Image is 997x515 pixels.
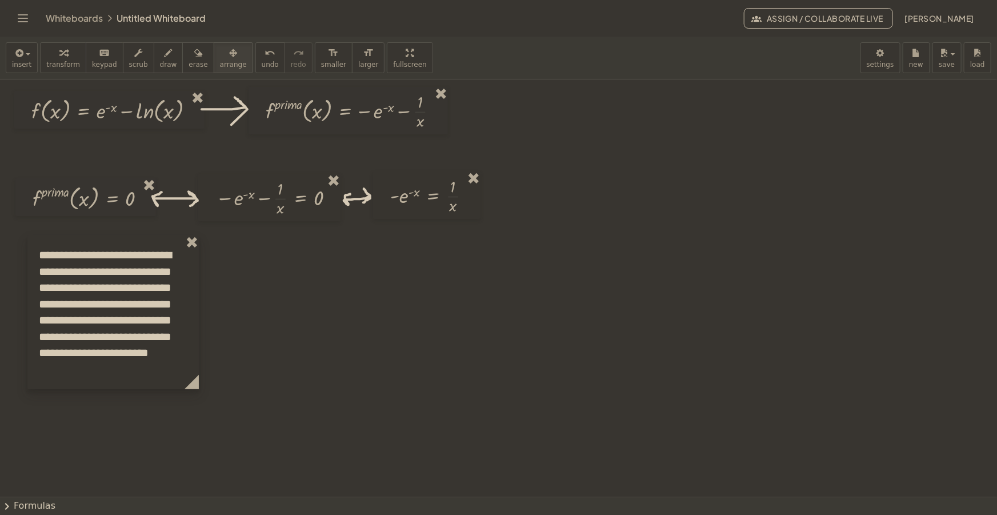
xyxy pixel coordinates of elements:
[904,13,974,23] span: [PERSON_NAME]
[160,61,177,69] span: draw
[754,13,883,23] span: Assign / Collaborate Live
[262,61,279,69] span: undo
[315,42,353,73] button: format_sizesmaller
[12,61,31,69] span: insert
[92,61,117,69] span: keypad
[358,61,378,69] span: larger
[220,61,247,69] span: arrange
[291,61,306,69] span: redo
[40,42,86,73] button: transform
[154,42,183,73] button: draw
[99,46,110,60] i: keyboard
[129,61,148,69] span: scrub
[903,42,930,73] button: new
[46,61,80,69] span: transform
[970,61,985,69] span: load
[909,61,923,69] span: new
[352,42,385,73] button: format_sizelarger
[214,42,253,73] button: arrange
[328,46,339,60] i: format_size
[6,42,38,73] button: insert
[46,13,103,24] a: Whiteboards
[255,42,285,73] button: undoundo
[363,46,374,60] i: format_size
[293,46,304,60] i: redo
[860,42,900,73] button: settings
[182,42,214,73] button: erase
[393,61,426,69] span: fullscreen
[895,8,983,29] button: [PERSON_NAME]
[189,61,207,69] span: erase
[123,42,154,73] button: scrub
[14,9,32,27] button: Toggle navigation
[285,42,313,73] button: redoredo
[964,42,991,73] button: load
[86,42,123,73] button: keyboardkeypad
[321,61,346,69] span: smaller
[867,61,894,69] span: settings
[387,42,433,73] button: fullscreen
[932,42,962,73] button: save
[265,46,275,60] i: undo
[939,61,955,69] span: save
[744,8,893,29] button: Assign / Collaborate Live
